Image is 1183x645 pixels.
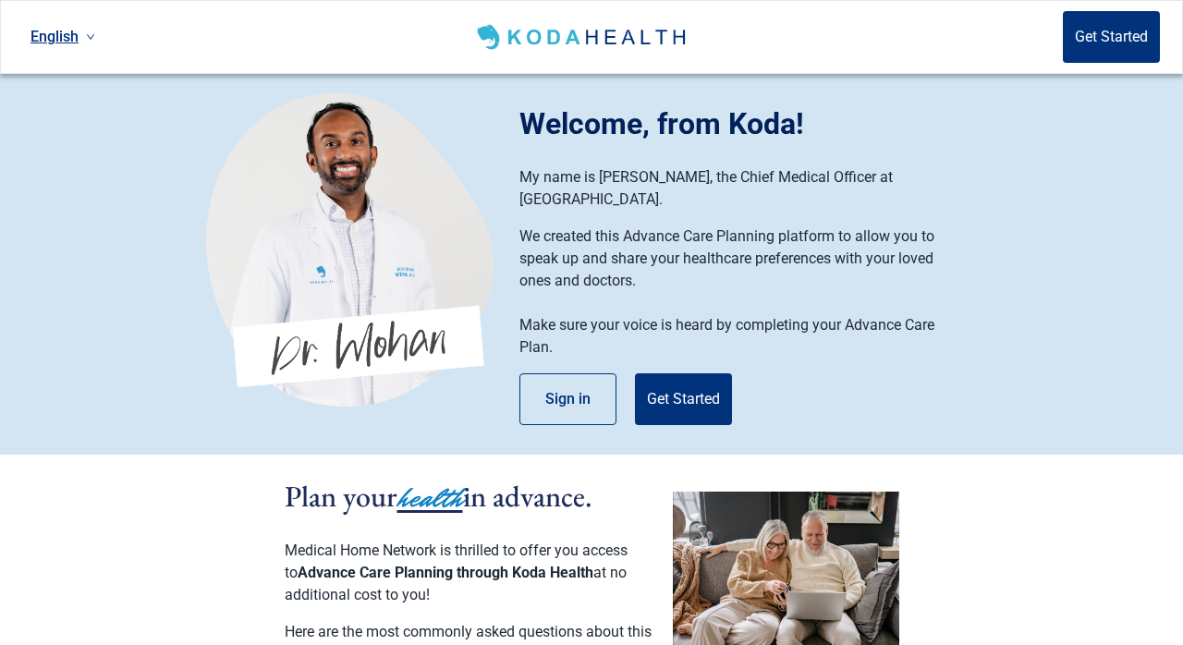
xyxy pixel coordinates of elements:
[635,373,732,425] button: Get Started
[519,166,958,211] p: My name is [PERSON_NAME], the Chief Medical Officer at [GEOGRAPHIC_DATA].
[519,314,958,359] p: Make sure your voice is heard by completing your Advance Care Plan.
[463,477,592,516] span: in advance.
[86,32,95,42] span: down
[519,102,977,146] h1: Welcome, from Koda!
[1063,11,1160,63] button: Get Started
[23,21,103,52] a: Current language: English
[206,92,494,407] img: Koda Health
[285,477,397,516] span: Plan your
[285,542,628,581] span: Medical Home Network is thrilled to offer you access to
[519,373,616,425] button: Sign in
[519,225,958,292] p: We created this Advance Care Planning platform to allow you to speak up and share your healthcare...
[397,478,463,518] span: health
[298,564,593,581] span: Advance Care Planning through Koda Health
[473,22,692,52] img: Koda Health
